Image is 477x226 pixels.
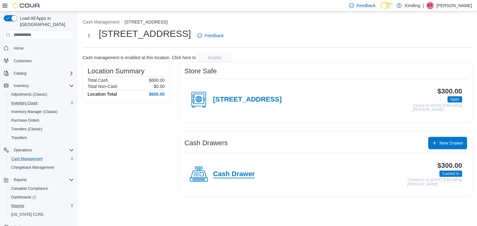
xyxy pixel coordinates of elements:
button: Home [1,44,76,53]
span: Home [14,46,24,51]
a: Inventory Count [9,99,40,107]
button: Operations [1,146,76,154]
span: Dashboards [11,195,36,200]
button: Reports [6,202,76,210]
button: New Drawer [428,137,467,149]
span: Home [11,44,74,52]
button: Transfers (Classic) [6,125,76,133]
p: [PERSON_NAME] [436,2,472,9]
span: Customers [14,59,32,63]
div: Kathleen Tai [426,2,434,9]
p: Cashed In on [DATE] 8:45 AM by [PERSON_NAME] [407,178,462,186]
h4: Cash Drawer [213,170,255,178]
span: Adjustments (Classic) [11,92,47,97]
span: Chargeback Management [11,165,54,170]
img: Cova [12,2,40,9]
span: Cash Management [11,156,43,161]
span: New Drawer [439,140,463,146]
a: Dashboards [6,193,76,202]
button: Inventory Manager (Classic) [6,107,76,116]
span: Purchase Orders [9,117,74,124]
a: Feedback [195,29,226,42]
a: Dashboards [9,193,39,201]
span: Load All Apps in [GEOGRAPHIC_DATA] [17,15,74,28]
span: [US_STATE] CCRS [11,212,43,217]
button: Canadian Compliance [6,184,76,193]
a: Canadian Compliance [9,185,50,192]
button: Purchase Orders [6,116,76,125]
span: Dashboards [9,193,74,201]
a: Transfers (Classic) [9,125,45,133]
span: Reports [11,203,24,208]
h1: [STREET_ADDRESS] [99,28,191,40]
button: Cash Management [83,20,119,24]
button: Chargeback Management [6,163,76,172]
span: Inventory Count [11,101,38,106]
span: Purchase Orders [11,118,39,123]
span: Cash Management [9,155,74,163]
span: Transfers [9,134,74,141]
nav: An example of EuiBreadcrumbs [83,19,472,26]
button: Transfers [6,133,76,142]
button: Cash Management [6,154,76,163]
span: Transfers (Classic) [11,127,42,132]
span: Inventory Manager (Classic) [9,108,74,115]
p: $0.00 [154,84,165,89]
input: Dark Mode [380,2,393,9]
h3: $300.00 [438,162,462,169]
span: KT [428,2,432,9]
button: Inventory Count [6,99,76,107]
span: Catalog [14,71,26,76]
span: Feedback [205,33,224,39]
h6: Total Cash [88,78,108,83]
a: [US_STATE] CCRS [9,211,46,218]
button: Catalog [1,69,76,78]
span: Inventory [11,82,74,89]
p: | [423,2,424,9]
a: Cash Management [9,155,45,163]
span: Transfers [11,135,27,140]
span: Operations [14,148,32,153]
span: Transfers (Classic) [9,125,74,133]
p: Cash management is enabled at this location. Click here to [83,55,196,60]
span: Reports [11,176,74,184]
span: Operations [11,146,74,154]
span: disable [208,54,221,61]
span: Customers [11,57,74,65]
span: Cashed In [442,171,459,176]
a: Chargeback Management [9,164,57,171]
p: Closed on [DATE] 8:44 AM by [PERSON_NAME] [413,104,462,112]
span: Adjustments (Classic) [9,91,74,98]
h3: Store Safe [184,67,217,75]
a: Home [11,45,26,52]
h3: Location Summary [88,67,144,75]
span: Feedback [357,2,375,9]
button: Reports [1,176,76,184]
h3: $300.00 [438,88,462,95]
button: Adjustments (Classic) [6,90,76,99]
button: Operations [11,146,34,154]
span: Inventory Count [9,99,74,107]
span: Open [450,97,459,102]
p: Kindling [405,2,420,9]
button: [STREET_ADDRESS] [125,20,167,24]
button: Next [83,29,95,42]
h3: Cash Drawers [184,139,228,147]
a: Adjustments (Classic) [9,91,50,98]
span: Reports [9,202,74,210]
button: Catalog [11,70,29,77]
a: Inventory Manager (Classic) [9,108,60,115]
span: Canadian Compliance [11,186,48,191]
span: Inventory Manager (Classic) [11,109,58,114]
a: Customers [11,57,34,65]
button: [US_STATE] CCRS [6,210,76,219]
span: Reports [14,177,27,182]
h4: Location Total [88,92,117,97]
span: Open [447,96,462,102]
button: Customers [1,56,76,65]
a: Reports [9,202,27,210]
span: Inventory [14,83,29,88]
h4: [STREET_ADDRESS] [213,96,282,104]
span: Chargeback Management [9,164,74,171]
